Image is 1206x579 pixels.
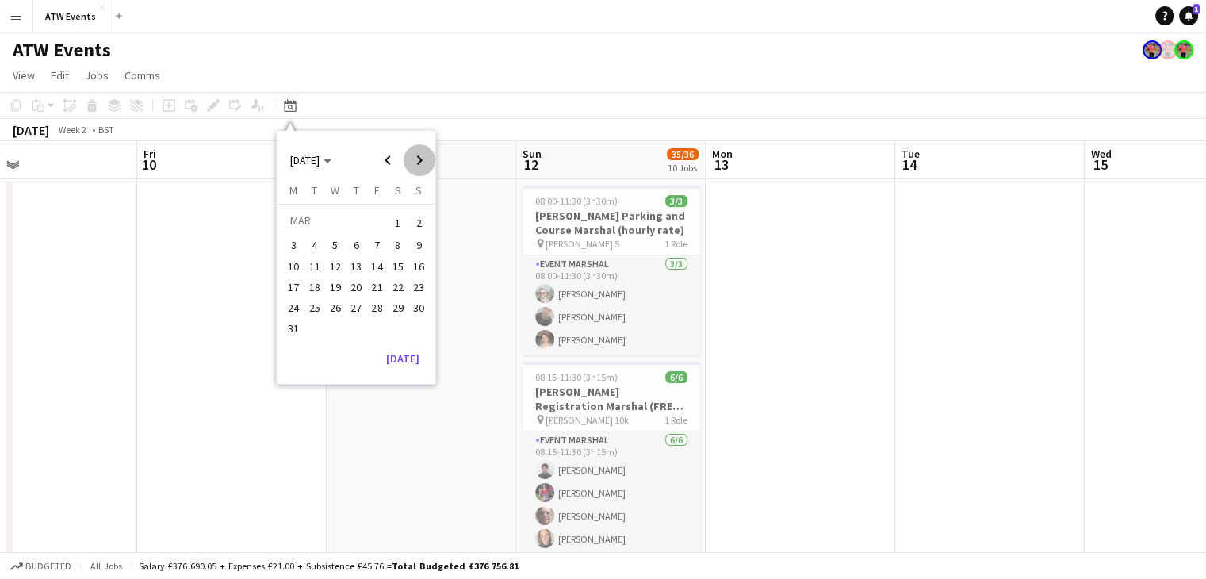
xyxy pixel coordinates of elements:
[380,346,426,371] button: [DATE]
[523,255,700,355] app-card-role: Event Marshal3/308:00-11:30 (3h30m)[PERSON_NAME][PERSON_NAME][PERSON_NAME]
[523,385,700,413] h3: [PERSON_NAME] Registration Marshal (FREE ATW RACE)
[283,318,304,339] button: 31-03-2025
[368,236,387,255] span: 7
[44,65,75,86] a: Edit
[325,235,346,255] button: 05-03-2025
[665,195,687,207] span: 3/3
[408,277,429,297] button: 23-03-2025
[285,257,304,276] span: 10
[289,183,297,197] span: M
[305,298,324,317] span: 25
[141,155,156,174] span: 10
[6,65,41,86] a: View
[388,256,408,277] button: 15-03-2025
[285,278,304,297] span: 17
[354,183,359,197] span: T
[33,1,109,32] button: ATW Events
[404,144,435,176] button: Next month
[389,212,408,234] span: 1
[326,257,345,276] span: 12
[368,298,387,317] span: 28
[305,278,324,297] span: 18
[523,186,700,355] div: 08:00-11:30 (3h30m)3/3[PERSON_NAME] Parking and Course Marshal (hourly rate) [PERSON_NAME] 51 Rol...
[118,65,167,86] a: Comms
[1143,40,1162,59] app-user-avatar: ATW Racemakers
[388,297,408,318] button: 29-03-2025
[366,235,387,255] button: 07-03-2025
[52,124,92,136] span: Week 2
[667,148,699,160] span: 35/36
[283,277,304,297] button: 17-03-2025
[78,65,115,86] a: Jobs
[1089,155,1112,174] span: 15
[389,236,408,255] span: 8
[668,162,698,174] div: 10 Jobs
[415,183,422,197] span: S
[366,277,387,297] button: 21-03-2025
[409,298,428,317] span: 30
[665,371,687,383] span: 6/6
[285,320,304,339] span: 31
[546,414,629,426] span: [PERSON_NAME] 10k
[305,236,324,255] span: 4
[283,256,304,277] button: 10-03-2025
[139,560,519,572] div: Salary £376 690.05 + Expenses £21.00 + Subsistence £45.76 =
[284,146,338,174] button: Choose month and year
[368,257,387,276] span: 14
[346,297,366,318] button: 27-03-2025
[325,256,346,277] button: 12-03-2025
[389,257,408,276] span: 15
[283,235,304,255] button: 03-03-2025
[408,256,429,277] button: 16-03-2025
[1174,40,1193,59] app-user-avatar: ATW Racemakers
[326,236,345,255] span: 5
[408,210,429,235] button: 02-03-2025
[710,155,733,174] span: 13
[85,68,109,82] span: Jobs
[366,256,387,277] button: 14-03-2025
[304,235,324,255] button: 04-03-2025
[408,297,429,318] button: 30-03-2025
[388,277,408,297] button: 22-03-2025
[389,278,408,297] span: 22
[395,183,401,197] span: S
[325,297,346,318] button: 26-03-2025
[664,238,687,250] span: 1 Role
[13,68,35,82] span: View
[1193,4,1200,14] span: 1
[346,298,366,317] span: 27
[899,155,920,174] span: 14
[326,278,345,297] span: 19
[346,257,366,276] span: 13
[13,38,111,62] h1: ATW Events
[285,298,304,317] span: 24
[283,210,387,235] td: MAR
[144,147,156,161] span: Fri
[8,558,74,575] button: Budgeted
[13,122,49,138] div: [DATE]
[520,155,542,174] span: 12
[523,147,542,161] span: Sun
[305,257,324,276] span: 11
[389,298,408,317] span: 29
[346,277,366,297] button: 20-03-2025
[902,147,920,161] span: Tue
[409,212,428,234] span: 2
[535,195,618,207] span: 08:00-11:30 (3h30m)
[25,561,71,572] span: Budgeted
[388,235,408,255] button: 08-03-2025
[304,256,324,277] button: 11-03-2025
[290,153,320,167] span: [DATE]
[664,414,687,426] span: 1 Role
[712,147,733,161] span: Mon
[392,560,519,572] span: Total Budgeted £376 756.81
[325,277,346,297] button: 19-03-2025
[312,183,317,197] span: T
[283,297,304,318] button: 24-03-2025
[409,236,428,255] span: 9
[1179,6,1198,25] a: 1
[346,256,366,277] button: 13-03-2025
[124,68,160,82] span: Comms
[346,235,366,255] button: 06-03-2025
[523,209,700,237] h3: [PERSON_NAME] Parking and Course Marshal (hourly rate)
